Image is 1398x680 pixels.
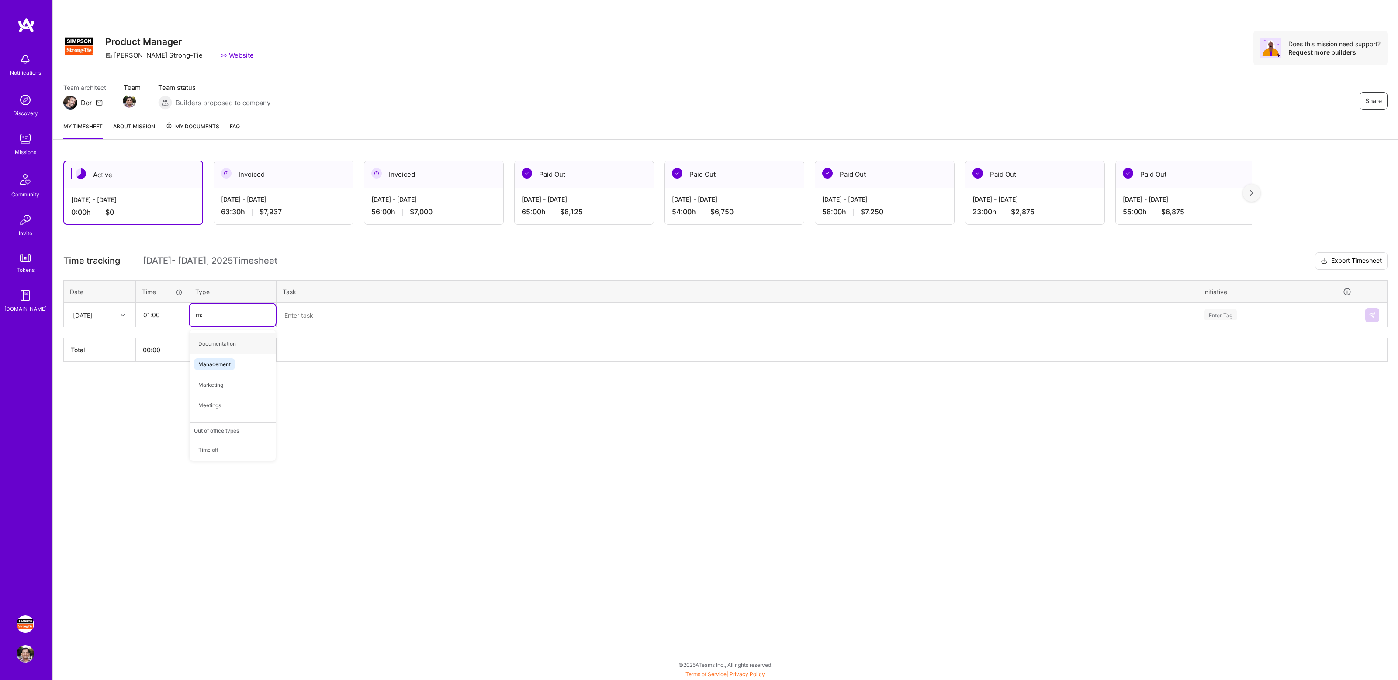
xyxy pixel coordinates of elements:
[672,168,682,179] img: Paid Out
[17,615,34,633] img: Simpson Strong-Tie: Product Manager
[17,287,34,304] img: guide book
[158,83,270,92] span: Team status
[1288,48,1381,56] div: Request more builders
[672,207,797,216] div: 54:00 h
[63,96,77,110] img: Team Architect
[19,229,32,238] div: Invite
[142,287,183,296] div: Time
[63,255,120,266] span: Time tracking
[214,161,353,188] div: Invoiced
[11,190,39,199] div: Community
[522,207,647,216] div: 65:00 h
[15,148,36,157] div: Missions
[73,310,93,319] div: [DATE]
[76,168,86,179] img: Active
[166,122,219,139] a: My Documents
[17,91,34,109] img: discovery
[96,99,103,106] i: icon Mail
[189,280,277,303] th: Type
[1011,207,1035,216] span: $2,875
[1116,161,1255,188] div: Paid Out
[1123,168,1133,179] img: Paid Out
[121,313,125,317] i: icon Chevron
[1321,257,1328,266] i: icon Download
[1250,190,1253,196] img: right
[15,169,36,190] img: Community
[194,444,223,456] span: Time off
[822,168,833,179] img: Paid Out
[364,161,503,188] div: Invoiced
[20,254,31,262] img: tokens
[1315,252,1388,270] button: Export Timesheet
[972,168,983,179] img: Paid Out
[822,207,947,216] div: 58:00 h
[64,280,136,303] th: Date
[63,31,95,62] img: Company Logo
[52,654,1398,676] div: © 2025 ATeams Inc., All rights reserved.
[730,671,765,677] a: Privacy Policy
[1260,38,1281,58] img: Avatar
[221,207,346,216] div: 63:30 h
[17,645,34,663] img: User Avatar
[71,208,195,217] div: 0:00 h
[861,207,883,216] span: $7,250
[1123,195,1248,204] div: [DATE] - [DATE]
[105,208,114,217] span: $0
[230,122,240,139] a: FAQ
[64,161,202,188] div: Active
[105,36,254,47] h3: Product Manager
[4,304,47,313] div: [DOMAIN_NAME]
[965,161,1104,188] div: Paid Out
[17,51,34,68] img: bell
[710,207,734,216] span: $6,750
[123,95,136,108] img: Team Member Avatar
[221,195,346,204] div: [DATE] - [DATE]
[14,615,36,633] a: Simpson Strong-Tie: Product Manager
[71,195,195,204] div: [DATE] - [DATE]
[560,207,583,216] span: $8,125
[124,94,135,109] a: Team Member Avatar
[221,168,232,179] img: Invoiced
[190,422,276,438] div: Out of office types
[143,255,277,266] span: [DATE] - [DATE] , 2025 Timesheet
[13,109,38,118] div: Discovery
[194,338,240,350] span: Documentation
[194,358,235,370] span: Management
[1369,312,1376,319] img: Submit
[10,68,41,77] div: Notifications
[113,122,155,139] a: About Mission
[63,83,106,92] span: Team architect
[1288,40,1381,48] div: Does this mission need support?
[515,161,654,188] div: Paid Out
[522,168,532,179] img: Paid Out
[277,280,1197,303] th: Task
[1204,308,1237,322] div: Enter Tag
[136,338,189,362] th: 00:00
[14,645,36,663] a: User Avatar
[17,130,34,148] img: teamwork
[1365,96,1382,105] span: Share
[1161,207,1184,216] span: $6,875
[136,303,188,326] input: HH:MM
[371,168,382,179] img: Invoiced
[158,96,172,110] img: Builders proposed to company
[410,207,433,216] span: $7,000
[176,98,270,107] span: Builders proposed to company
[815,161,954,188] div: Paid Out
[1123,207,1248,216] div: 55:00 h
[194,379,228,391] span: Marketing
[972,195,1097,204] div: [DATE] - [DATE]
[17,17,35,33] img: logo
[665,161,804,188] div: Paid Out
[1360,92,1388,110] button: Share
[972,207,1097,216] div: 23:00 h
[17,265,35,275] div: Tokens
[194,399,225,411] span: Meetings
[166,122,219,131] span: My Documents
[124,83,141,92] span: Team
[822,195,947,204] div: [DATE] - [DATE]
[17,211,34,229] img: Invite
[685,671,727,677] a: Terms of Service
[685,671,765,677] span: |
[371,195,496,204] div: [DATE] - [DATE]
